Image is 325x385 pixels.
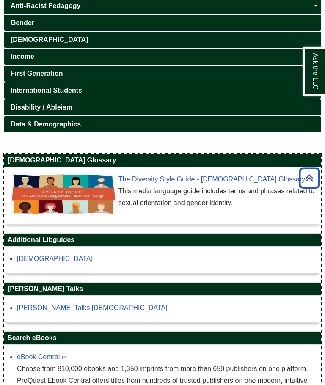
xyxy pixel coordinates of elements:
[4,32,321,48] a: [DEMOGRAPHIC_DATA]
[11,19,34,26] span: Gender
[11,36,88,43] span: [DEMOGRAPHIC_DATA]
[17,185,317,209] div: This media language guide includes terms and phrases related to sexual orientation and gender ide...
[4,15,321,31] a: Gender
[4,154,321,167] h2: [DEMOGRAPHIC_DATA] Glossary
[11,104,72,111] span: Disability / Ableism
[17,255,93,262] a: [DEMOGRAPHIC_DATA]
[62,356,67,360] i: This link opens in a new window
[4,82,321,99] a: International Students
[11,53,34,60] span: Income
[17,353,60,360] a: eBook Central
[118,176,305,183] a: The Diversity Style Guide - [DEMOGRAPHIC_DATA] Glossary
[4,99,321,115] a: Disability / Ableism
[4,283,321,296] h2: [PERSON_NAME] Talks
[4,332,321,345] h2: Search eBooks
[4,66,321,82] a: First Generation
[11,70,63,77] span: First Generation
[4,234,321,247] h2: Additional Libguides
[4,49,321,65] a: Income
[11,121,81,128] span: Data & Demographics
[17,304,168,311] a: [PERSON_NAME] Talks [DEMOGRAPHIC_DATA]
[11,2,80,9] span: Anti-Racist Pedagogy
[296,172,323,184] a: Back to Top
[4,116,321,132] a: Data & Demographics
[11,87,82,94] span: International Students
